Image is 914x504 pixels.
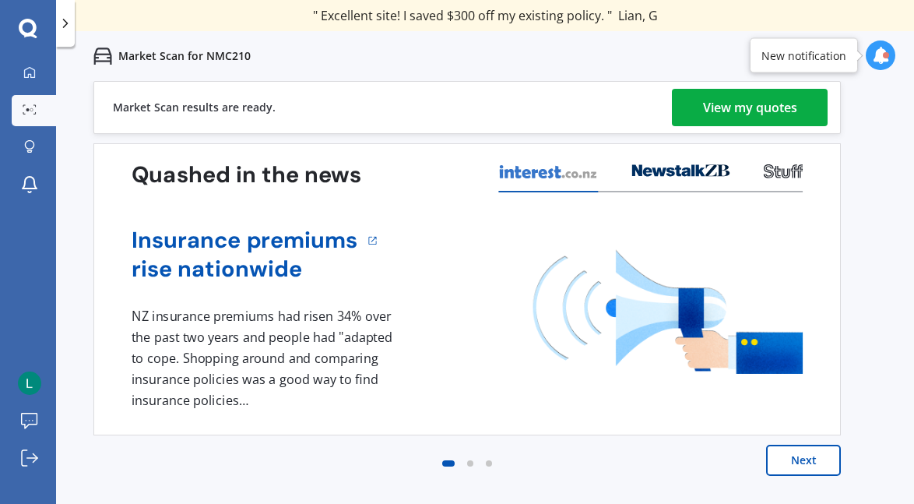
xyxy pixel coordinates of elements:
a: rise nationwide [132,255,358,284]
div: View my quotes [703,89,797,126]
h3: Quashed in the news [132,161,361,190]
div: Market Scan results are ready. [113,82,276,133]
p: Market Scan for NMC210 [118,48,251,64]
div: NZ insurance premiums had risen 34% over the past two years and people had "adapted to cope. Shop... [132,306,398,411]
img: media image [533,250,803,374]
a: Insurance premiums [132,226,358,255]
div: " Great stuff team! first time using it, and it was very clear and concise. " [224,8,747,23]
img: ACg8ocKkPD6w8QA6kTo3A9rW3GK3J82DjputkMzTueRWneB1PkaQdQ=s96-c [18,372,41,395]
img: car.f15378c7a67c060ca3f3.svg [93,47,112,65]
a: View my quotes [672,89,828,126]
div: New notification [761,48,846,63]
span: [PERSON_NAME] [650,7,747,24]
button: Next [766,445,841,476]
